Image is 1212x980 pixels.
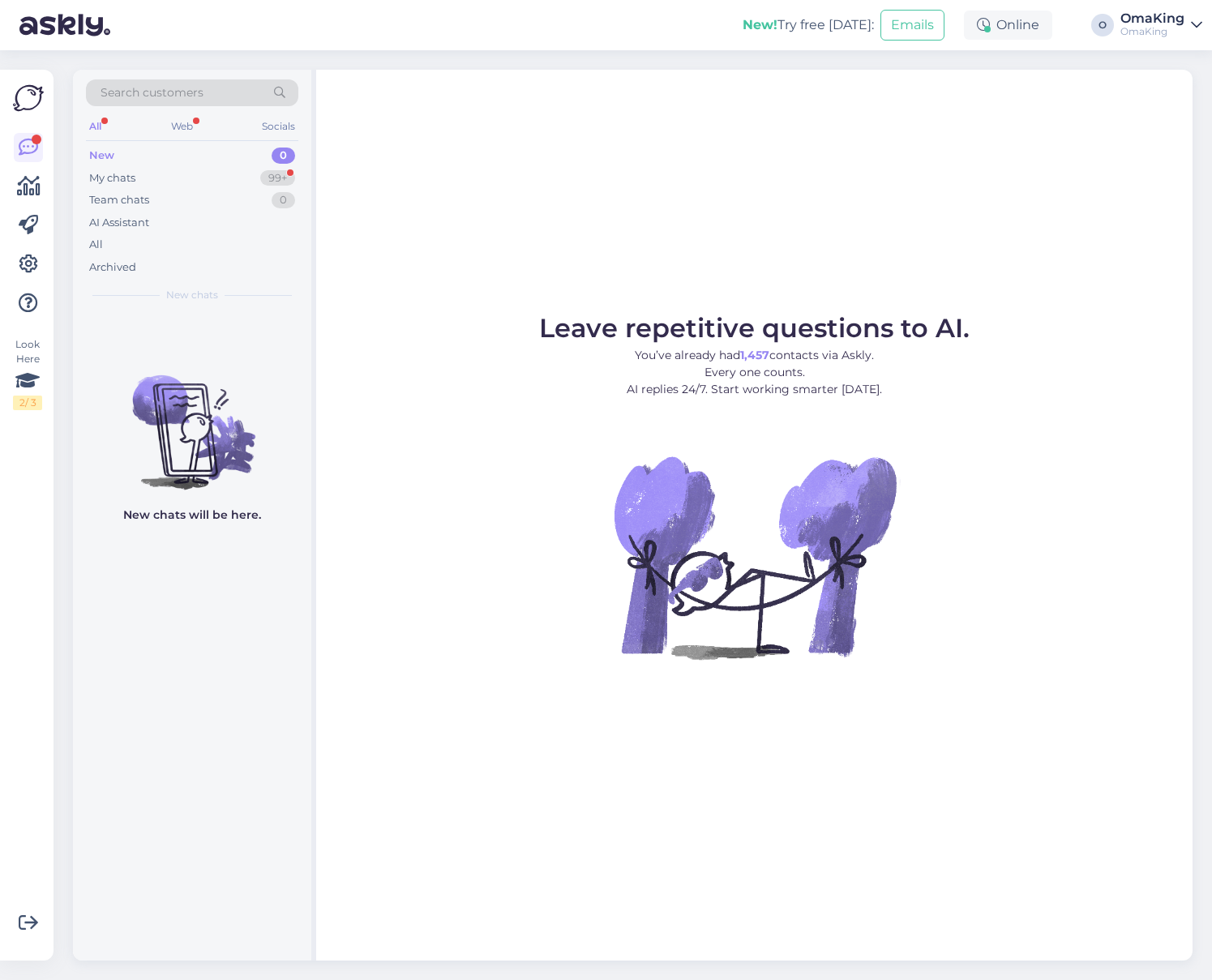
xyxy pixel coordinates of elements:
b: New! [743,17,777,32]
p: You’ve already had contacts via Askly. Every one counts. AI replies 24/7. Start working smarter [... [539,347,970,398]
img: No Chat active [609,411,901,703]
div: Team chats [89,192,149,208]
img: Askly Logo [13,83,44,113]
span: Search customers [101,84,203,101]
div: My chats [89,170,135,186]
div: New [89,148,114,164]
div: Try free [DATE]: [743,15,874,35]
div: 0 [272,192,295,208]
span: Leave repetitive questions to AI. [539,312,970,344]
b: 1,457 [740,348,769,362]
div: All [86,116,105,137]
div: OmaKing [1120,12,1184,25]
div: Archived [89,259,136,276]
div: AI Assistant [89,215,149,231]
div: Online [964,11,1052,40]
div: Web [168,116,196,137]
div: O [1091,14,1114,36]
button: Emails [880,10,944,41]
a: OmaKingOmaKing [1120,12,1202,38]
div: 99+ [260,170,295,186]
div: All [89,237,103,253]
div: OmaKing [1120,25,1184,38]
div: 2 / 3 [13,396,42,410]
div: 0 [272,148,295,164]
img: No chats [73,346,311,492]
div: Socials [259,116,298,137]
span: New chats [166,288,218,302]
p: New chats will be here. [123,507,261,524]
div: Look Here [13,337,42,410]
